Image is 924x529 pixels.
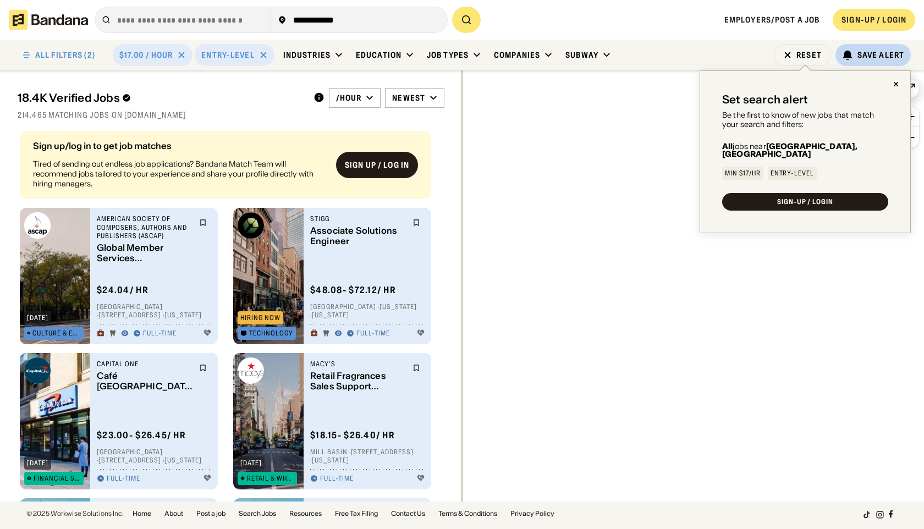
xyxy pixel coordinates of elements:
[289,510,322,517] a: Resources
[494,50,540,60] div: Companies
[24,357,51,384] img: Capital One logo
[722,142,888,158] div: jobs near
[32,330,81,337] div: Culture & Entertainment
[722,141,733,151] b: All
[391,510,425,517] a: Contact Us
[196,510,226,517] a: Post a job
[438,510,497,517] a: Terms & Conditions
[238,212,264,239] img: Stigg logo
[427,50,469,60] div: Job Types
[164,510,183,517] a: About
[356,329,390,338] div: Full-time
[345,160,409,170] div: Sign up / Log in
[143,329,177,338] div: Full-time
[857,50,904,60] div: Save Alert
[310,429,395,441] div: $ 18.15 - $26.40 / hr
[97,243,193,263] div: Global Member Services Representative
[510,510,554,517] a: Privacy Policy
[27,315,48,321] div: [DATE]
[97,371,193,392] div: Café [GEOGRAPHIC_DATA]
[133,510,151,517] a: Home
[392,93,425,103] div: Newest
[97,214,193,240] div: American Society of Composers, Authors and Publishers (ASCAP)
[27,460,48,466] div: [DATE]
[722,93,808,106] div: Set search alert
[796,51,822,59] div: Reset
[320,475,354,483] div: Full-time
[310,371,406,392] div: Retail Fragrances Sales Support Associate - Dior, [GEOGRAPHIC_DATA] - Full Time
[97,284,148,296] div: $ 24.04 / hr
[310,214,406,223] div: Stigg
[18,126,444,502] div: grid
[722,111,888,129] div: Be the first to know of new jobs that match your search and filters:
[777,199,833,205] div: SIGN-UP / LOGIN
[33,141,327,150] div: Sign up/log in to get job matches
[239,510,276,517] a: Search Jobs
[119,50,173,60] div: $17.00 / hour
[97,429,186,441] div: $ 23.00 - $26.45 / hr
[238,357,264,384] img: Macy’s logo
[240,315,280,321] div: Hiring Now
[310,448,425,465] div: Mill Basin · [STREET_ADDRESS] · [US_STATE]
[107,475,140,483] div: Full-time
[310,302,425,319] div: [GEOGRAPHIC_DATA] · [US_STATE] · [US_STATE]
[565,50,598,60] div: Subway
[842,15,906,25] div: SIGN-UP / LOGIN
[34,475,81,482] div: Financial Services
[771,170,815,177] div: Entry-Level
[283,50,331,60] div: Industries
[24,212,51,239] img: American Society of Composers, Authors and Publishers (ASCAP) logo
[247,475,294,482] div: Retail & Wholesale
[18,91,305,104] div: 18.4K Verified Jobs
[722,141,857,159] b: [GEOGRAPHIC_DATA], [GEOGRAPHIC_DATA]
[335,510,378,517] a: Free Tax Filing
[310,284,396,296] div: $ 48.08 - $72.12 / hr
[201,50,254,60] div: Entry-Level
[97,302,211,319] div: [GEOGRAPHIC_DATA] · [STREET_ADDRESS] · [US_STATE]
[310,225,406,246] div: Associate Solutions Engineer
[9,10,88,30] img: Bandana logotype
[310,360,406,368] div: Macy’s
[26,510,124,517] div: © 2025 Workwise Solutions Inc.
[18,110,444,120] div: 214,465 matching jobs on [DOMAIN_NAME]
[33,159,327,189] div: Tired of sending out endless job applications? Bandana Match Team will recommend jobs tailored to...
[35,51,95,59] div: ALL FILTERS (2)
[725,170,761,177] div: Min $17/hr
[97,360,193,368] div: Capital One
[356,50,402,60] div: Education
[97,448,211,465] div: [GEOGRAPHIC_DATA] · [STREET_ADDRESS] · [US_STATE]
[724,15,820,25] a: Employers/Post a job
[336,93,362,103] div: /hour
[240,460,262,466] div: [DATE]
[249,330,293,337] div: Technology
